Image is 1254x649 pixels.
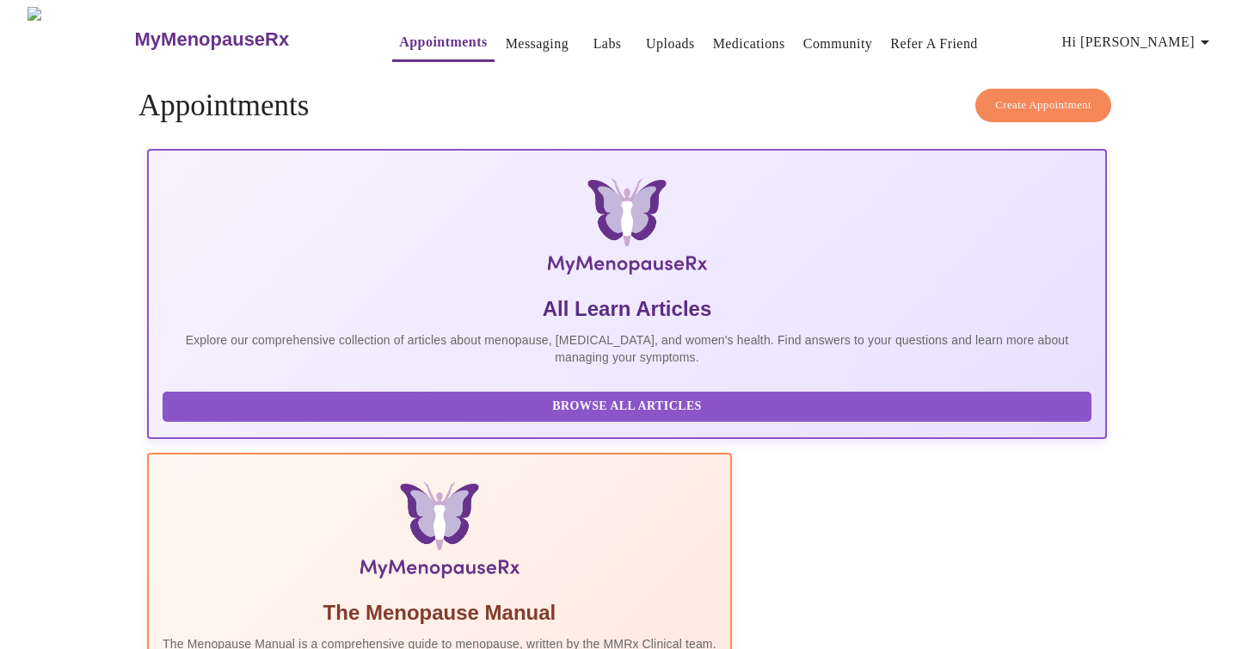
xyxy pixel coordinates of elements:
p: Explore our comprehensive collection of articles about menopause, [MEDICAL_DATA], and women's hea... [163,331,1091,366]
button: Community [796,27,880,61]
h3: MyMenopauseRx [135,28,290,51]
img: MyMenopauseRx Logo [307,178,948,281]
img: Menopause Manual [250,482,628,585]
span: Hi [PERSON_NAME] [1062,30,1215,54]
a: MyMenopauseRx [132,9,358,70]
button: Labs [580,27,635,61]
img: MyMenopauseRx Logo [28,7,132,71]
button: Medications [706,27,792,61]
a: Browse All Articles [163,398,1096,412]
a: Medications [713,32,785,56]
button: Messaging [499,27,575,61]
h4: Appointments [138,89,1116,123]
span: Create Appointment [995,96,1091,115]
a: Messaging [506,32,569,56]
a: Labs [593,32,622,56]
button: Browse All Articles [163,392,1091,422]
a: Appointments [399,30,487,54]
span: Browse All Articles [180,396,1074,417]
a: Uploads [646,32,695,56]
button: Appointments [392,25,494,62]
a: Community [803,32,873,56]
button: Create Appointment [975,89,1111,122]
button: Uploads [639,27,702,61]
h5: All Learn Articles [163,295,1091,323]
button: Refer a Friend [883,27,985,61]
h5: The Menopause Manual [163,599,716,627]
a: Refer a Friend [890,32,978,56]
button: Hi [PERSON_NAME] [1055,25,1222,59]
